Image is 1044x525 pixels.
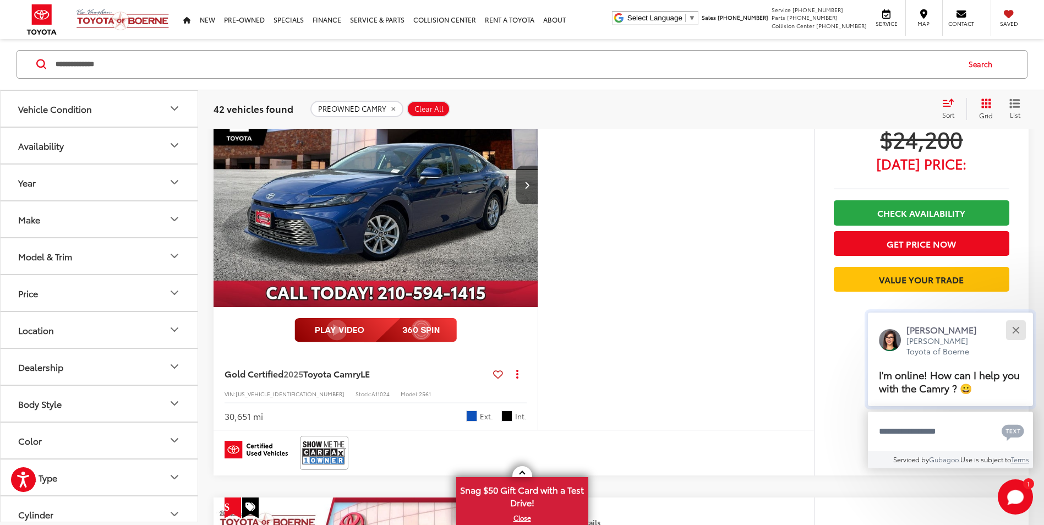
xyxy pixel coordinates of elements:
span: 1 [1027,481,1030,486]
div: Dealership [168,360,181,374]
span: 42 vehicles found [214,102,293,115]
span: Grid [979,111,993,120]
span: VIN: [225,390,236,398]
span: [US_VEHICLE_IDENTIFICATION_NUMBER] [236,390,345,398]
div: Price [18,288,38,298]
button: LocationLocation [1,312,199,348]
span: A11024 [371,390,390,398]
div: 2025 Toyota Camry LE 0 [213,63,539,307]
button: Vehicle ConditionVehicle Condition [1,91,199,127]
a: Gold Certified2025Toyota CamryLE [225,368,489,380]
div: Availability [18,140,64,151]
div: Body Style [168,397,181,411]
span: Blue [466,411,477,422]
span: Sales [702,13,716,21]
div: Cylinder [168,508,181,521]
img: 2025 Toyota Camry LE [213,63,539,308]
span: 2025 [283,367,303,380]
img: Vic Vaughan Toyota of Boerne [76,8,170,31]
span: Serviced by [893,455,929,464]
div: Color [18,435,42,446]
a: Value Your Trade [834,267,1009,292]
button: Clear All [407,101,450,117]
div: Availability [168,139,181,152]
span: Int. [515,411,527,422]
span: Map [911,20,936,28]
button: remove PREOWNED%20CAMRY [310,101,403,117]
span: Ext. [480,411,493,422]
div: Dealership [18,362,63,372]
span: Clear All [414,105,444,113]
div: Fuel Type [18,472,57,483]
button: Chat with SMS [998,419,1027,444]
span: 2561 [419,390,431,398]
span: LE [360,367,370,380]
div: Location [168,324,181,337]
span: Special [242,497,259,518]
button: AvailabilityAvailability [1,128,199,163]
button: Select sort value [937,98,966,120]
a: Select Language​ [627,14,696,22]
svg: Start Chat [998,479,1033,515]
button: Body StyleBody Style [1,386,199,422]
button: Search [958,51,1008,78]
span: dropdown dots [516,369,518,378]
div: Close[PERSON_NAME][PERSON_NAME] Toyota of BoerneI'm online! How can I help you with the Camry ? 😀... [868,313,1033,468]
span: Get Price Drop Alert [225,497,241,518]
div: Year [168,176,181,189]
span: Sort [942,110,954,119]
a: Check Availability [834,200,1009,225]
span: [PHONE_NUMBER] [787,13,838,21]
div: Cylinder [18,509,53,519]
span: [PHONE_NUMBER] [792,6,843,14]
div: Year [18,177,36,188]
span: [PHONE_NUMBER] [718,13,768,21]
button: Next image [516,166,538,204]
button: Toggle Chat Window [998,479,1033,515]
span: Service [874,20,899,28]
p: [PERSON_NAME] Toyota of Boerne [906,336,988,357]
span: Select Language [627,14,682,22]
span: Model: [401,390,419,398]
span: ​ [685,14,686,22]
svg: Text [1002,423,1024,441]
span: Toyota Camry [303,367,360,380]
div: 30,651 mi [225,410,263,423]
span: [DATE] Price: [834,158,1009,169]
span: Saved [997,20,1021,28]
p: [PERSON_NAME] [906,324,988,336]
span: $24,200 [834,125,1009,152]
div: Vehicle Condition [18,103,92,114]
button: List View [1001,98,1029,120]
span: Parts [772,13,785,21]
div: Vehicle Condition [168,102,181,116]
button: Get Price Now [834,231,1009,256]
span: Use is subject to [960,455,1011,464]
span: List [1009,110,1020,119]
button: Model & TrimModel & Trim [1,238,199,274]
a: Terms [1011,455,1029,464]
div: Make [18,214,40,225]
button: Actions [507,364,527,384]
div: Location [18,325,54,335]
button: Fuel TypeFuel Type [1,460,199,495]
div: Price [168,287,181,300]
button: Close [1004,318,1027,342]
span: Snag $50 Gift Card with a Test Drive! [457,478,587,512]
div: Model & Trim [18,251,72,261]
div: Model & Trim [168,250,181,263]
button: YearYear [1,165,199,200]
img: full motion video [294,318,457,342]
img: Toyota Certified Used Vehicles [225,441,288,458]
button: Grid View [966,98,1001,120]
span: Gold Certified [225,367,283,380]
div: Fuel Type [168,471,181,484]
button: ColorColor [1,423,199,458]
span: Contact [948,20,974,28]
span: ▼ [688,14,696,22]
a: Gubagoo. [929,455,960,464]
textarea: Type your message [868,412,1033,451]
input: Search by Make, Model, or Keyword [54,51,958,78]
img: View CARFAX report [302,438,346,467]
